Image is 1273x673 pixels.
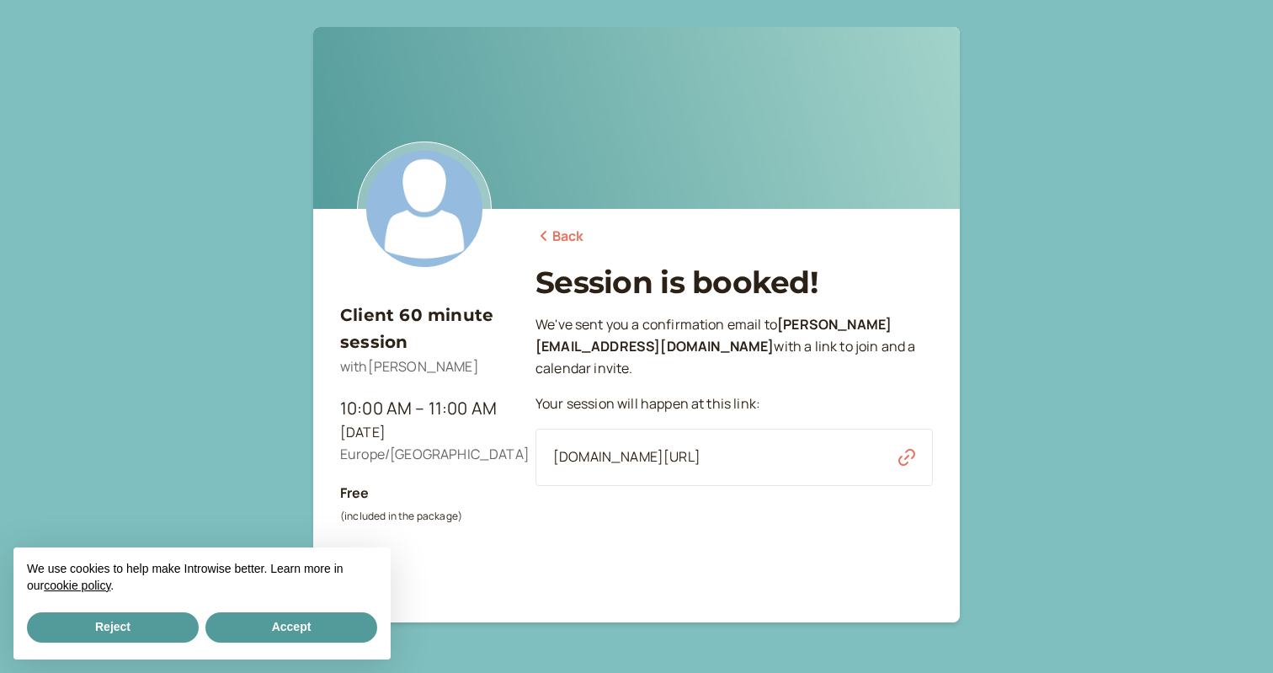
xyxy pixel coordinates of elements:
[340,483,370,502] b: Free
[205,612,377,643] button: Accept
[535,393,933,415] p: Your session will happen at this link:
[553,446,700,468] span: [DOMAIN_NAME][URL]
[535,314,933,380] p: We ' ve sent you a confirmation email to with a link to join and a calendar invite.
[340,395,509,422] div: 10:00 AM – 11:00 AM
[535,226,584,248] a: Back
[340,509,462,523] small: (included in the package)
[340,444,509,466] div: Europe/[GEOGRAPHIC_DATA]
[27,612,199,643] button: Reject
[340,357,479,376] span: with [PERSON_NAME]
[340,422,509,444] div: [DATE]
[340,302,509,356] h3: Client 60 minute session
[535,264,933,301] h1: Session is booked!
[44,579,110,592] a: cookie policy
[13,547,391,609] div: We use cookies to help make Introwise better. Learn more in our .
